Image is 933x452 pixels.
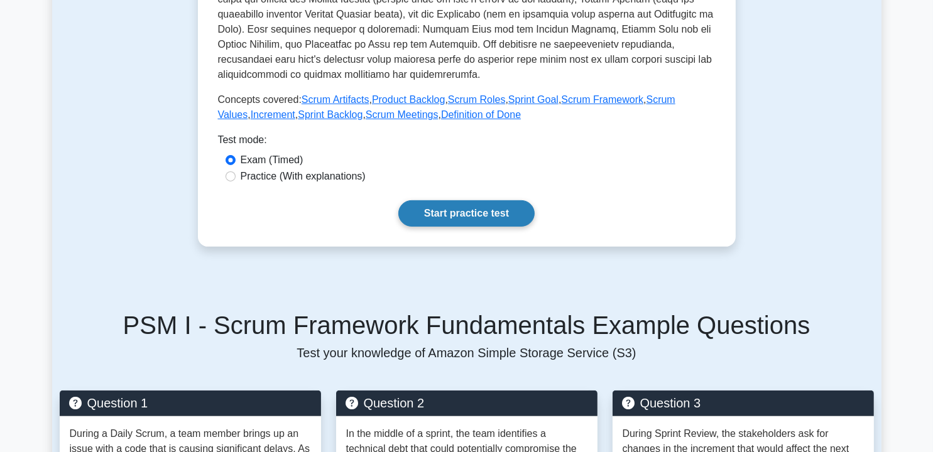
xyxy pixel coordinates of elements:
h5: Question 3 [623,395,864,411]
label: Exam (Timed) [241,153,303,168]
a: Start practice test [398,200,535,227]
a: Scrum Framework [561,94,643,105]
a: Scrum Roles [448,94,506,105]
a: Definition of Done [441,109,521,120]
p: Concepts covered: , , , , , , , , , [218,92,716,122]
h5: Question 1 [70,395,311,411]
a: Sprint Goal [508,94,559,105]
label: Practice (With explanations) [241,169,366,184]
a: Increment [251,109,295,120]
h5: PSM I - Scrum Framework Fundamentals Example Questions [60,310,874,340]
p: Test your knowledge of Amazon Simple Storage Service (S3) [60,345,874,360]
a: Product Backlog [372,94,445,105]
h5: Question 2 [346,395,587,411]
a: Scrum Artifacts [302,94,369,105]
a: Sprint Backlog [298,109,363,120]
a: Scrum Meetings [366,109,439,120]
div: Test mode: [218,132,716,153]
